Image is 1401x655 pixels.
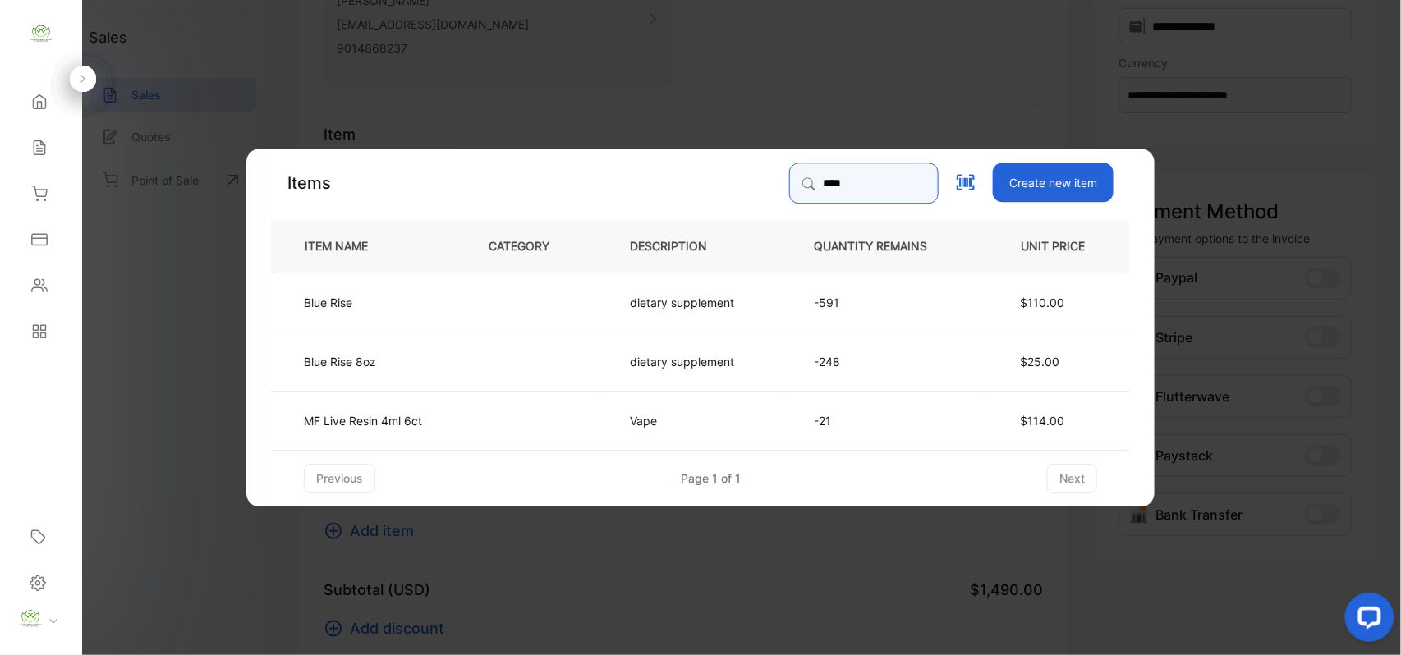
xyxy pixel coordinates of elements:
p: -591 [814,294,953,311]
button: Create new item [993,163,1114,202]
p: DESCRIPTION [630,238,733,255]
span: $114.00 [1020,414,1064,428]
p: dietary supplement [630,353,734,370]
span: $25.00 [1020,355,1059,369]
p: Items [287,171,331,195]
p: Vape [630,412,682,429]
div: Page 1 of 1 [682,469,742,487]
p: ITEM NAME [298,238,394,255]
span: $110.00 [1020,295,1064,309]
button: next [1047,464,1097,493]
p: QUANTITY REMAINS [814,238,953,255]
button: previous [304,464,375,493]
p: CATEGORY [489,238,576,255]
img: logo [29,21,53,46]
iframe: LiveChat chat widget [1332,586,1401,655]
p: MF Live Resin 4ml 6ct [304,412,422,429]
p: Blue Rise [304,294,361,311]
img: profile [18,607,43,631]
p: -21 [814,412,953,429]
p: UNIT PRICE [1008,238,1103,255]
p: Blue Rise 8oz [304,353,376,370]
p: -248 [814,353,953,370]
p: dietary supplement [630,294,734,311]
